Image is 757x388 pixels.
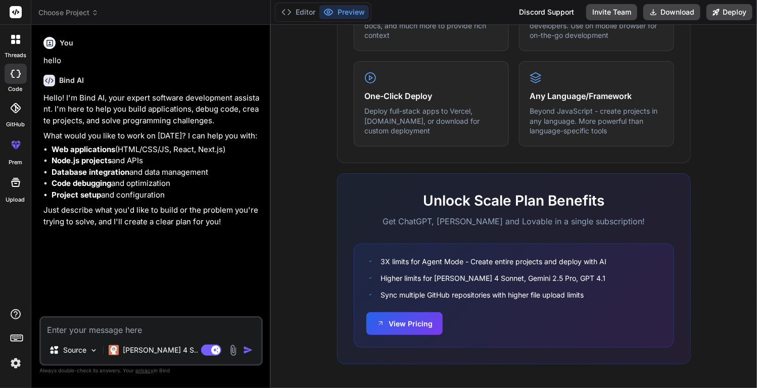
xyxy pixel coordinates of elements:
li: and data management [52,167,261,178]
h6: You [60,38,73,48]
strong: Code debugging [52,178,111,188]
label: threads [5,51,26,60]
li: and APIs [52,155,261,167]
button: Deploy [706,4,752,20]
p: Deploy full-stack apps to Vercel, [DOMAIN_NAME], or download for custom deployment [364,106,498,136]
div: Discord Support [513,4,580,20]
strong: Node.js projects [52,156,112,165]
span: Choose Project [38,8,99,18]
button: Editor [277,5,319,19]
label: GitHub [6,120,25,129]
p: Support for code files, PDFs, images, docs, and much more to provide rich context [364,11,498,40]
img: attachment [227,345,239,356]
p: What would you like to work on [DATE]? I can help you with: [43,130,261,142]
p: Hello! I'm Bind AI, your expert software development assistant. I'm here to help you build applic... [43,92,261,127]
h6: Bind AI [59,75,84,85]
button: Invite Team [586,4,637,20]
button: Preview [319,5,369,19]
span: Higher limits for [PERSON_NAME] 4 Sonnet, Gemini 2.5 Pro, GPT 4.1 [381,273,605,283]
p: Beyond JavaScript - create projects in any language. More powerful than language-specific tools [530,106,664,136]
img: icon [243,345,253,355]
strong: Database integration [52,167,129,177]
p: Always double-check its answers. Your in Bind [39,366,263,375]
li: and optimization [52,178,261,189]
span: 3X limits for Agent Mode - Create entire projects and deploy with AI [381,256,606,267]
button: View Pricing [366,312,443,335]
p: Get ChatGPT, [PERSON_NAME] and Lovable in a single subscription! [354,215,674,227]
h2: Unlock Scale Plan Benefits [354,190,674,211]
img: settings [7,355,24,372]
p: [PERSON_NAME] 4 S.. [123,345,198,355]
p: Source [63,345,86,355]
span: privacy [135,367,154,373]
p: Perfect for founders, builders, and developers. Use on mobile browser for on-the-go development [530,11,664,40]
li: and configuration [52,189,261,201]
button: Download [643,4,700,20]
label: prem [9,158,22,167]
strong: Web applications [52,144,115,154]
img: Claude 4 Sonnet [109,345,119,355]
img: Pick Models [89,346,98,355]
p: Just describe what you'd like to build or the problem you're trying to solve, and I'll create a c... [43,205,261,227]
strong: Project setup [52,190,101,200]
label: code [9,85,23,93]
span: Sync multiple GitHub repositories with higher file upload limits [381,289,584,300]
h4: Any Language/Framework [530,90,664,102]
p: hello [43,55,261,67]
li: (HTML/CSS/JS, React, Next.js) [52,144,261,156]
label: Upload [6,196,25,204]
h4: One-Click Deploy [364,90,498,102]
